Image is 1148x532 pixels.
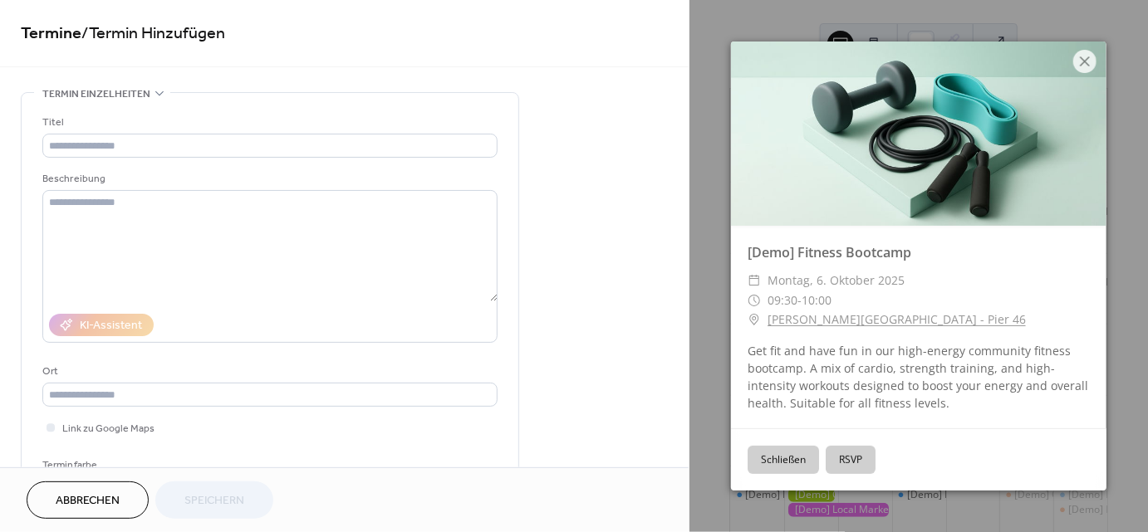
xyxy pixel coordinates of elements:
[21,18,81,51] a: Termine
[42,170,494,188] div: Beschreibung
[802,292,832,308] span: 10:00
[731,242,1106,262] div: [Demo] Fitness Bootcamp
[42,114,494,131] div: Titel
[748,271,761,290] div: ​
[748,290,761,310] div: ​
[748,446,819,474] button: Schließen
[62,421,155,438] span: Link zu Google Maps
[768,271,905,290] span: Montag, 6. Oktober 2025
[42,363,494,380] div: Ort
[826,446,876,474] button: RSVP
[42,85,150,103] span: Termin einzelheiten
[748,310,761,329] div: ​
[27,481,149,519] button: Abbrechen
[768,310,1026,329] a: [PERSON_NAME][GEOGRAPHIC_DATA] - Pier 46
[56,493,120,510] span: Abbrechen
[81,18,225,51] span: / Termin Hinzufügen
[768,292,797,308] span: 09:30
[42,456,167,474] div: Terminfarbe
[797,292,802,308] span: -
[731,342,1106,412] div: Get fit and have fun in our high-energy community fitness bootcamp. A mix of cardio, strength tra...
